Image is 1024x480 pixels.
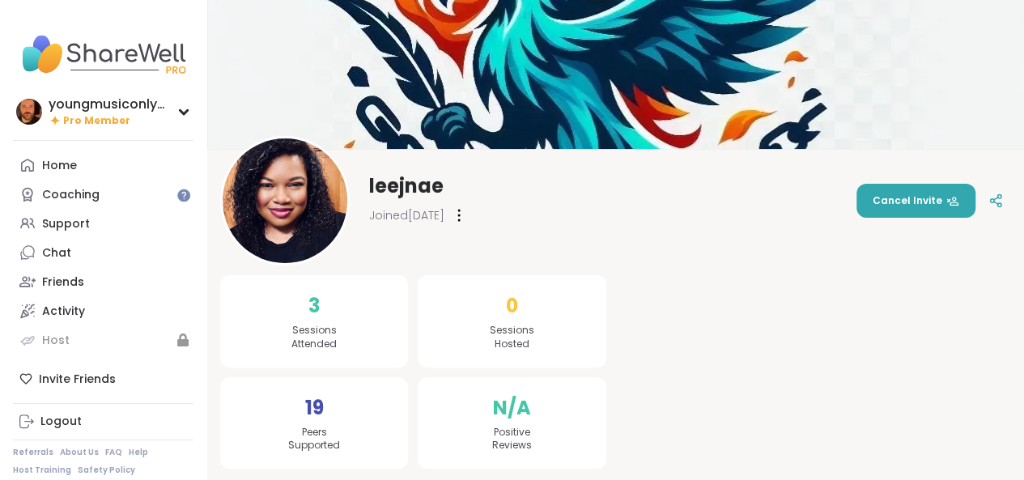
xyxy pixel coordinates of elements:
[13,364,193,393] div: Invite Friends
[63,114,130,128] span: Pro Member
[288,426,340,453] span: Peers Supported
[42,245,71,261] div: Chat
[13,296,193,325] a: Activity
[305,393,324,423] span: 19
[42,333,70,349] div: Host
[60,447,99,458] a: About Us
[42,274,84,291] div: Friends
[42,158,77,174] div: Home
[13,447,53,458] a: Referrals
[129,447,148,458] a: Help
[493,393,531,423] span: N/A
[369,173,444,199] span: leejnae
[13,209,193,238] a: Support
[16,99,42,125] img: youngmusiconlypage
[291,324,337,351] span: Sessions Attended
[49,96,170,113] div: youngmusiconlypage
[42,187,100,203] div: Coaching
[13,180,193,209] a: Coaching
[13,407,193,436] a: Logout
[490,324,534,351] span: Sessions Hosted
[13,325,193,355] a: Host
[42,304,85,320] div: Activity
[177,189,190,202] iframe: Spotlight
[13,238,193,267] a: Chat
[40,414,82,430] div: Logout
[223,138,347,263] img: leejnae
[13,465,71,476] a: Host Training
[13,267,193,296] a: Friends
[873,193,959,208] span: Cancel Invite
[308,291,320,321] span: 3
[13,151,193,180] a: Home
[42,216,90,232] div: Support
[856,184,975,218] button: Cancel Invite
[105,447,122,458] a: FAQ
[78,465,135,476] a: Safety Policy
[369,207,444,223] span: Joined [DATE]
[492,426,532,453] span: Positive Reviews
[506,291,518,321] span: 0
[13,26,193,83] img: ShareWell Nav Logo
